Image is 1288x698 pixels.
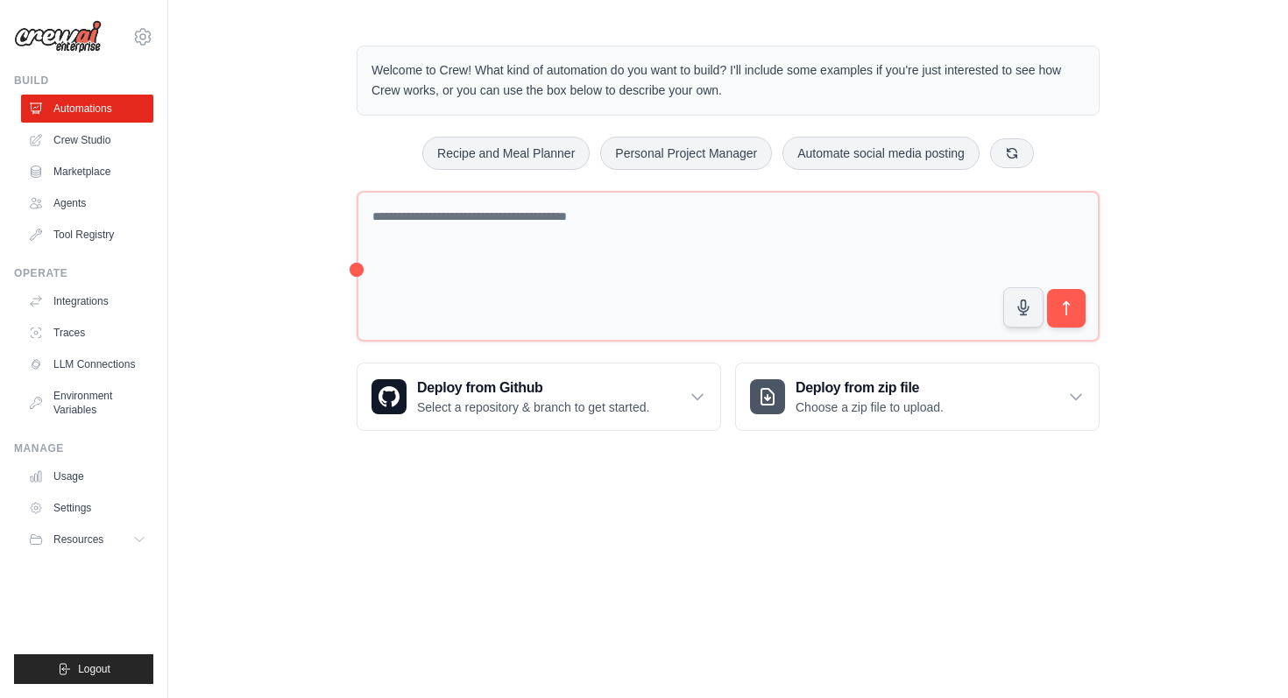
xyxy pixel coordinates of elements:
[21,287,153,315] a: Integrations
[796,398,944,416] p: Choose a zip file to upload.
[21,221,153,249] a: Tool Registry
[600,137,772,170] button: Personal Project Manager
[14,654,153,684] button: Logout
[372,60,1085,101] p: Welcome to Crew! What kind of automation do you want to build? I'll include some examples if you'...
[14,20,102,53] img: Logo
[21,525,153,553] button: Resources
[417,377,649,398] h3: Deploy from Github
[14,74,153,88] div: Build
[53,532,103,546] span: Resources
[21,95,153,123] a: Automations
[21,126,153,154] a: Crew Studio
[21,189,153,217] a: Agents
[796,377,944,398] h3: Deploy from zip file
[21,319,153,347] a: Traces
[422,137,590,170] button: Recipe and Meal Planner
[21,462,153,490] a: Usage
[21,494,153,522] a: Settings
[21,382,153,424] a: Environment Variables
[417,398,649,416] p: Select a repository & branch to get started.
[14,266,153,280] div: Operate
[14,441,153,455] div: Manage
[21,350,153,378] a: LLM Connections
[782,137,980,170] button: Automate social media posting
[21,158,153,186] a: Marketplace
[78,662,110,676] span: Logout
